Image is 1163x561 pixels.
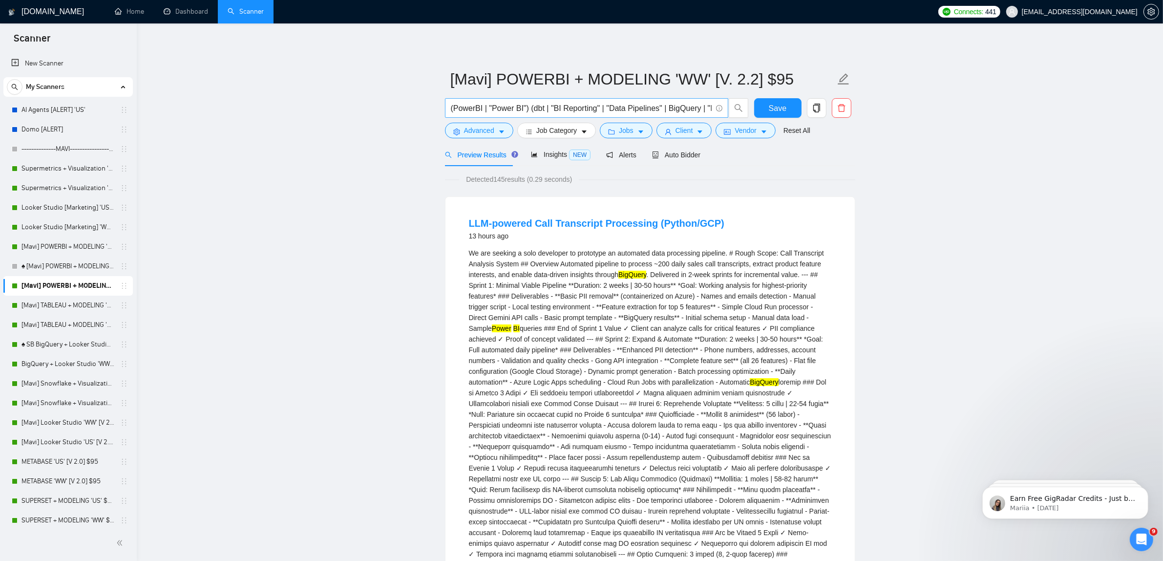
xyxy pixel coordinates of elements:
span: bars [526,128,532,135]
span: holder [120,145,128,153]
span: robot [652,151,659,158]
span: 9 [1150,528,1158,536]
button: setting [1143,4,1159,20]
a: ♠ [Mavi] POWERBI + MODELING 'US' [V. 2] [21,257,114,276]
input: Search Freelance Jobs... [451,102,712,114]
span: holder [120,399,128,407]
span: holder [120,302,128,309]
span: holder [120,126,128,133]
span: idcard [724,128,731,135]
a: [Mavi] TABLEAU + MODELING 'US' $95 [21,296,114,315]
a: AI Agents [ALERT] 'US' [21,100,114,120]
span: My Scanners [26,77,64,97]
span: holder [120,458,128,466]
div: Tooltip anchor [510,150,519,159]
a: [Mavi] POWERBI + MODELING 'WW' [V. 2.2] $95 [21,276,114,296]
a: [Mavi] POWERBI + MODELING 'US' [V. 2.2] $95 [21,237,114,257]
img: upwork-logo.png [943,8,951,16]
a: New Scanner [11,54,125,73]
a: dashboardDashboard [164,7,208,16]
a: BigQuery + Looker Studio 'WW' [V 2.0] $95 [21,354,114,374]
span: Client [676,125,693,136]
a: Reset All [783,125,810,136]
span: holder [120,223,128,231]
span: holder [120,438,128,446]
span: Vendor [735,125,756,136]
li: New Scanner [3,54,133,73]
span: holder [120,282,128,290]
span: holder [120,380,128,388]
span: holder [120,204,128,212]
a: Domo [ALERT] [21,120,114,139]
div: 13 hours ago [469,230,724,242]
span: holder [120,262,128,270]
a: Supermetrics + Visualization 'WW' (Locked) $95 [21,178,114,198]
span: holder [120,165,128,173]
span: 441 [985,6,996,17]
a: SUPERSET + MODELING 'WW' $95 [21,511,114,530]
button: idcardVendorcaret-down [716,123,775,138]
span: Detected 145 results (0.29 seconds) [459,174,579,185]
a: homeHome [115,7,144,16]
img: logo [8,4,15,20]
span: caret-down [581,128,588,135]
span: search [729,104,748,112]
span: copy [807,104,826,112]
span: holder [120,184,128,192]
iframe: Intercom notifications message [968,466,1163,535]
span: double-left [116,538,126,548]
span: Jobs [619,125,634,136]
span: setting [1144,8,1159,16]
span: caret-down [697,128,703,135]
button: Save [754,98,802,118]
a: --------------MAVI----------------------------------------------------------[OFF] DBT Comb 'US Only' [21,139,114,159]
a: searchScanner [228,7,264,16]
span: holder [120,419,128,427]
span: Connects: [954,6,983,17]
span: user [665,128,672,135]
mark: BI [513,324,520,332]
span: holder [120,243,128,251]
span: setting [453,128,460,135]
span: Preview Results [445,151,515,159]
a: SUPERSET + MODELING 'US' $95 [21,491,114,511]
span: search [7,84,22,90]
span: holder [120,321,128,329]
span: caret-down [761,128,767,135]
a: ♠ SB BigQuery + Looker Studio 'US' $95 [21,335,114,354]
span: Scanner [6,31,58,52]
button: search [7,79,22,95]
span: NEW [569,150,591,160]
button: userClientcaret-down [656,123,712,138]
mark: BigQuery [750,378,778,386]
a: Looker Studio [Marketing] 'WW' (Locked) $95 [21,217,114,237]
span: Save [769,102,786,114]
span: holder [120,517,128,524]
button: barsJob Categorycaret-down [517,123,596,138]
span: Alerts [606,151,636,159]
a: [Mavi] Snowflake + Visualization 'US' (Locked) $95 [21,374,114,393]
a: [Mavi] Looker Studio 'WW' [V 2.0] $95 [21,413,114,432]
span: search [445,151,452,158]
span: caret-down [498,128,505,135]
span: caret-down [637,128,644,135]
span: holder [120,106,128,114]
span: notification [606,151,613,158]
mark: BigQuery [618,271,646,279]
button: folderJobscaret-down [600,123,653,138]
a: METABASE 'WW' [V 2.0] $95 [21,472,114,491]
a: [Mavi] Snowflake + Visualization 'WW' (Locked) $95 [21,393,114,413]
span: folder [608,128,615,135]
span: Advanced [464,125,494,136]
span: Auto Bidder [652,151,700,159]
button: copy [807,98,826,118]
span: user [1009,8,1015,15]
span: holder [120,477,128,485]
span: edit [837,73,850,86]
a: Looker Studio [Marketing] 'US' (Locked + Boost) $95 [21,198,114,217]
button: delete [832,98,851,118]
a: METABASE 'US' [V 2.0] $95 [21,452,114,472]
